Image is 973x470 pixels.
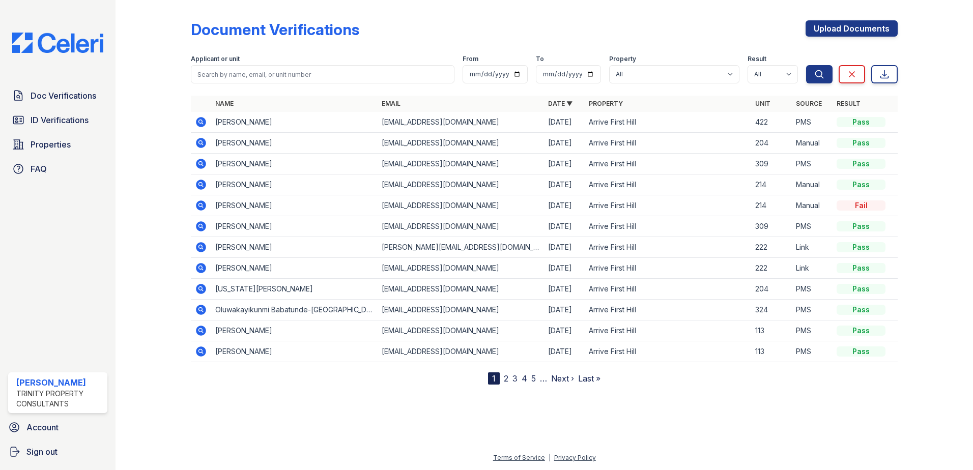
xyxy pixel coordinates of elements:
[4,417,111,437] a: Account
[796,100,822,107] a: Source
[531,373,536,384] a: 5
[792,174,833,195] td: Manual
[8,110,107,130] a: ID Verifications
[378,112,544,133] td: [EMAIL_ADDRESS][DOMAIN_NAME]
[191,65,454,83] input: Search by name, email, or unit number
[837,326,885,336] div: Pass
[16,389,103,409] div: Trinity Property Consultants
[31,163,47,175] span: FAQ
[378,216,544,237] td: [EMAIL_ADDRESS][DOMAIN_NAME]
[31,114,89,126] span: ID Verifications
[191,55,240,63] label: Applicant or unit
[585,237,751,258] td: Arrive First Hill
[488,372,500,385] div: 1
[837,117,885,127] div: Pass
[211,300,378,320] td: Oluwakayikunmi Babatunde-[GEOGRAPHIC_DATA]
[378,133,544,154] td: [EMAIL_ADDRESS][DOMAIN_NAME]
[211,112,378,133] td: [PERSON_NAME]
[585,320,751,341] td: Arrive First Hill
[585,258,751,279] td: Arrive First Hill
[378,279,544,300] td: [EMAIL_ADDRESS][DOMAIN_NAME]
[4,442,111,462] a: Sign out
[8,85,107,106] a: Doc Verifications
[378,154,544,174] td: [EMAIL_ADDRESS][DOMAIN_NAME]
[792,133,833,154] td: Manual
[378,341,544,362] td: [EMAIL_ADDRESS][DOMAIN_NAME]
[837,180,885,190] div: Pass
[544,320,585,341] td: [DATE]
[211,133,378,154] td: [PERSON_NAME]
[792,154,833,174] td: PMS
[837,221,885,231] div: Pass
[31,138,71,151] span: Properties
[751,341,792,362] td: 113
[751,133,792,154] td: 204
[522,373,527,384] a: 4
[837,138,885,148] div: Pass
[536,55,544,63] label: To
[544,258,585,279] td: [DATE]
[751,258,792,279] td: 222
[589,100,623,107] a: Property
[512,373,518,384] a: 3
[792,195,833,216] td: Manual
[544,195,585,216] td: [DATE]
[751,216,792,237] td: 309
[4,33,111,53] img: CE_Logo_Blue-a8612792a0a2168367f1c8372b55b34899dd931a85d93a1a3d3e32e68fde9ad4.png
[792,258,833,279] td: Link
[26,446,58,458] span: Sign out
[792,300,833,320] td: PMS
[211,174,378,195] td: [PERSON_NAME]
[26,421,59,433] span: Account
[551,373,574,384] a: Next ›
[837,100,861,107] a: Result
[748,55,766,63] label: Result
[211,341,378,362] td: [PERSON_NAME]
[211,320,378,341] td: [PERSON_NAME]
[548,100,573,107] a: Date ▼
[378,320,544,341] td: [EMAIL_ADDRESS][DOMAIN_NAME]
[378,237,544,258] td: [PERSON_NAME][EMAIL_ADDRESS][DOMAIN_NAME]
[544,300,585,320] td: [DATE]
[585,133,751,154] td: Arrive First Hill
[751,154,792,174] td: 309
[504,373,508,384] a: 2
[211,279,378,300] td: [US_STATE][PERSON_NAME]
[8,134,107,155] a: Properties
[585,112,751,133] td: Arrive First Hill
[544,216,585,237] td: [DATE]
[544,133,585,154] td: [DATE]
[806,20,898,37] a: Upload Documents
[211,216,378,237] td: [PERSON_NAME]
[751,195,792,216] td: 214
[755,100,770,107] a: Unit
[544,279,585,300] td: [DATE]
[792,112,833,133] td: PMS
[585,279,751,300] td: Arrive First Hill
[751,112,792,133] td: 422
[544,174,585,195] td: [DATE]
[554,454,596,461] a: Privacy Policy
[211,237,378,258] td: [PERSON_NAME]
[837,242,885,252] div: Pass
[751,237,792,258] td: 222
[544,237,585,258] td: [DATE]
[211,258,378,279] td: [PERSON_NAME]
[585,154,751,174] td: Arrive First Hill
[837,263,885,273] div: Pass
[493,454,545,461] a: Terms of Service
[837,200,885,211] div: Fail
[751,279,792,300] td: 204
[215,100,234,107] a: Name
[751,174,792,195] td: 214
[211,195,378,216] td: [PERSON_NAME]
[544,341,585,362] td: [DATE]
[378,300,544,320] td: [EMAIL_ADDRESS][DOMAIN_NAME]
[382,100,400,107] a: Email
[463,55,478,63] label: From
[837,159,885,169] div: Pass
[549,454,551,461] div: |
[31,90,96,102] span: Doc Verifications
[837,305,885,315] div: Pass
